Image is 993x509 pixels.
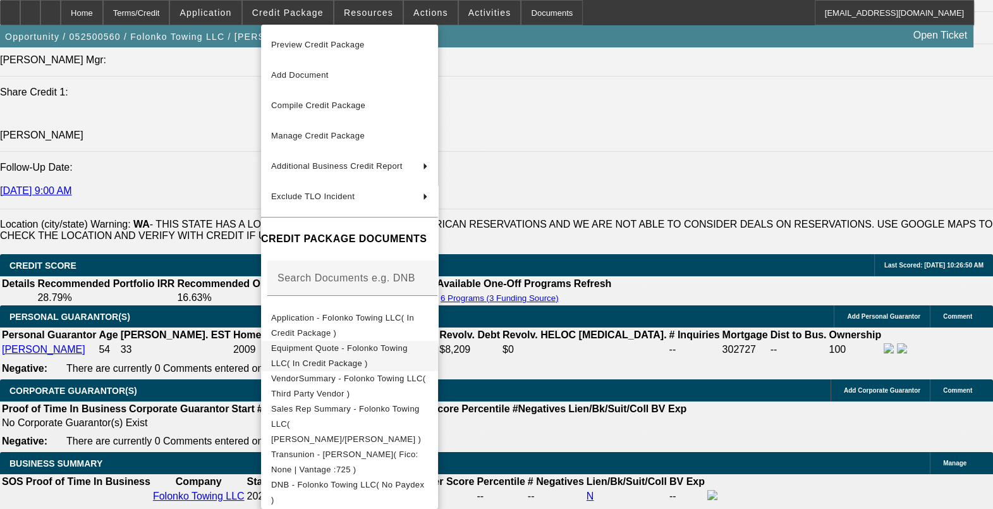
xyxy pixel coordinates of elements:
[261,310,438,341] button: Application - Folonko Towing LLC( In Credit Package )
[261,341,438,371] button: Equipment Quote - Folonko Towing LLC( In Credit Package )
[277,273,415,283] mat-label: Search Documents e.g. DNB
[271,480,424,505] span: DNB - Folonko Towing LLC( No Paydex )
[261,477,438,508] button: DNB - Folonko Towing LLC( No Paydex )
[271,450,418,474] span: Transunion - [PERSON_NAME]( Fico: None | Vantage :725 )
[271,343,408,368] span: Equipment Quote - Folonko Towing LLC( In Credit Package )
[271,131,365,140] span: Manage Credit Package
[271,40,365,49] span: Preview Credit Package
[261,402,438,447] button: Sales Rep Summary - Folonko Towing LLC( Bush, Dante/Higgins, Samuel )
[261,371,438,402] button: VendorSummary - Folonko Towing LLC( Third Party Vendor )
[271,192,355,201] span: Exclude TLO Incident
[271,70,329,80] span: Add Document
[271,161,403,171] span: Additional Business Credit Report
[271,404,421,444] span: Sales Rep Summary - Folonko Towing LLC( [PERSON_NAME]/[PERSON_NAME] )
[271,101,365,110] span: Compile Credit Package
[271,313,414,338] span: Application - Folonko Towing LLC( In Credit Package )
[271,374,425,398] span: VendorSummary - Folonko Towing LLC( Third Party Vendor )
[261,231,438,247] h4: CREDIT PACKAGE DOCUMENTS
[261,447,438,477] button: Transunion - Touray, Lamin( Fico: None | Vantage :725 )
